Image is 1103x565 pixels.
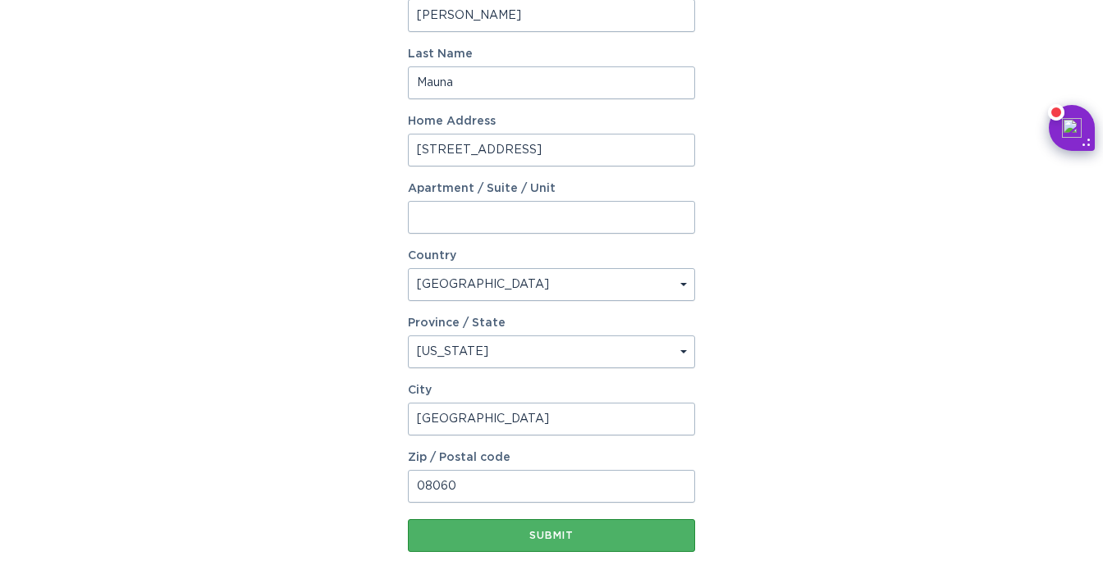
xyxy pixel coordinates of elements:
[408,385,695,396] label: City
[408,317,506,329] label: Province / State
[408,250,456,262] label: Country
[408,116,695,127] label: Home Address
[408,183,695,194] label: Apartment / Suite / Unit
[408,48,695,60] label: Last Name
[408,452,695,463] label: Zip / Postal code
[408,519,695,552] button: Submit
[416,531,687,540] div: Submit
